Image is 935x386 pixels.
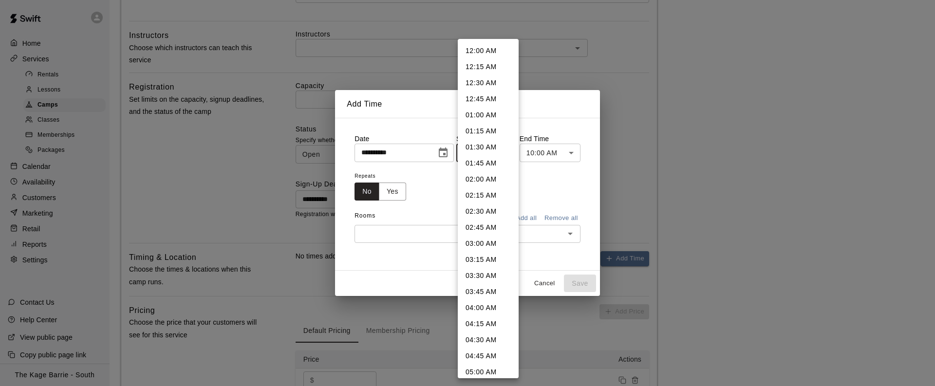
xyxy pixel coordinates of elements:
li: 12:45 AM [458,91,519,107]
li: 04:45 AM [458,348,519,364]
li: 12:00 AM [458,43,519,59]
li: 03:15 AM [458,252,519,268]
li: 05:00 AM [458,364,519,380]
li: 03:30 AM [458,268,519,284]
li: 03:45 AM [458,284,519,300]
li: 04:30 AM [458,332,519,348]
li: 12:30 AM [458,75,519,91]
li: 01:45 AM [458,155,519,171]
li: 02:00 AM [458,171,519,187]
li: 01:15 AM [458,123,519,139]
li: 04:15 AM [458,316,519,332]
li: 04:00 AM [458,300,519,316]
li: 01:00 AM [458,107,519,123]
li: 02:15 AM [458,187,519,203]
li: 12:15 AM [458,59,519,75]
li: 02:30 AM [458,203,519,220]
li: 02:45 AM [458,220,519,236]
li: 01:30 AM [458,139,519,155]
li: 03:00 AM [458,236,519,252]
